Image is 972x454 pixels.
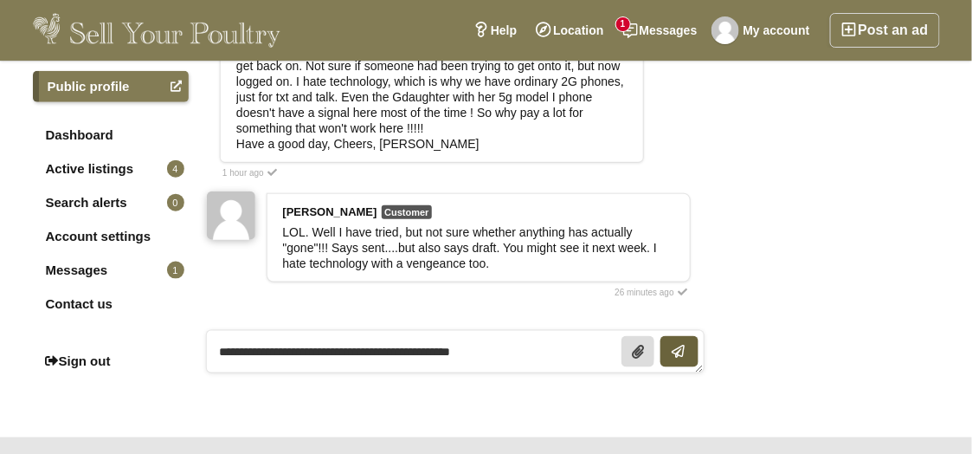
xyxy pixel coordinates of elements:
span: 1 [616,17,630,31]
a: Active listings4 [33,153,189,185]
div: LOL. Well I have tried, but not sure whether anything has actually "gone"!!! Says sent....but als... [283,224,674,271]
span: 4 [167,160,184,178]
a: Location [526,13,613,48]
a: Account settings [33,221,189,252]
span: 1 [167,262,184,279]
span: Customer [382,205,431,219]
a: Contact us [33,289,189,320]
a: Messages1 [33,255,189,286]
a: Messages1 [614,13,707,48]
a: Dashboard [33,120,189,151]
a: Search alerts0 [33,187,189,218]
img: Karen Ricketts [207,191,255,240]
a: Help [464,13,526,48]
img: Sell Your Poultry [33,13,281,48]
strong: [PERSON_NAME] [283,205,377,218]
a: Sign out [33,346,189,377]
img: Carol Connor [711,16,739,44]
a: Public profile [33,71,189,102]
span: 0 [167,194,184,211]
a: My account [707,13,820,48]
a: Post an ad [830,13,940,48]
